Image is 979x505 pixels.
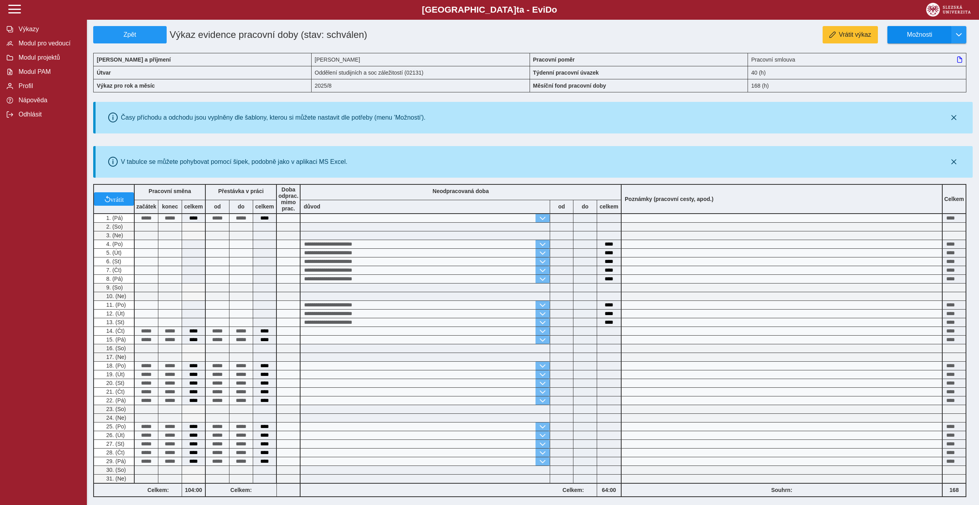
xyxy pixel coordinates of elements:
b: Měsíční fond pracovní doby [533,83,606,89]
button: Vrátit výkaz [823,26,878,43]
span: o [552,5,557,15]
span: Modul projektů [16,54,80,61]
span: 24. (Ne) [105,415,126,421]
b: celkem [182,203,205,210]
span: 15. (Pá) [105,336,126,343]
b: Pracovní směna [148,188,191,194]
span: 8. (Pá) [105,276,123,282]
span: Profil [16,83,80,90]
span: 28. (Čt) [105,449,125,456]
span: 13. (St) [105,319,124,325]
span: Modul pro vedoucí [16,40,80,47]
span: vrátit [111,196,124,202]
span: 30. (So) [105,467,126,473]
span: 29. (Pá) [105,458,126,464]
span: 3. (Ne) [105,232,123,238]
span: 11. (Po) [105,302,126,308]
span: 19. (Út) [105,371,125,377]
div: 40 (h) [748,66,966,79]
span: 23. (So) [105,406,126,412]
span: 20. (St) [105,380,124,386]
b: od [206,203,229,210]
b: Útvar [97,69,111,76]
b: Doba odprac. mimo prac. [278,186,299,212]
span: t [516,5,519,15]
img: logo_web_su.png [926,3,971,17]
b: 168 [943,487,966,493]
b: Celkem: [550,487,597,493]
span: 6. (St) [105,258,121,265]
span: 12. (Út) [105,310,125,317]
b: začátek [135,203,158,210]
div: 2025/8 [312,79,530,92]
span: Odhlásit [16,111,80,118]
span: D [545,5,552,15]
span: 14. (Čt) [105,328,125,334]
b: 104:00 [182,487,205,493]
b: Poznámky (pracovní cesty, apod.) [622,196,717,202]
button: Zpět [93,26,167,43]
b: [GEOGRAPHIC_DATA] a - Evi [24,5,955,15]
button: Možnosti [887,26,951,43]
span: 4. (Po) [105,241,123,247]
span: Možnosti [894,31,945,38]
span: 17. (Ne) [105,354,126,360]
b: Výkaz pro rok a měsíc [97,83,155,89]
span: Výkazy [16,26,80,33]
span: Modul PAM [16,68,80,75]
span: 31. (Ne) [105,475,126,482]
span: 2. (So) [105,223,123,230]
b: 64:00 [597,487,621,493]
b: [PERSON_NAME] a příjmení [97,56,171,63]
span: 5. (Út) [105,250,122,256]
span: Vrátit výkaz [839,31,871,38]
div: 168 (h) [748,79,966,92]
div: [PERSON_NAME] [312,53,530,66]
span: Nápověda [16,97,80,104]
span: 18. (Po) [105,362,126,369]
div: Časy příchodu a odchodu jsou vyplněny dle šablony, kterou si můžete nastavit dle potřeby (menu 'M... [121,114,426,121]
b: od [550,203,573,210]
span: 22. (Pá) [105,397,126,404]
b: Souhrn: [771,487,793,493]
span: 27. (St) [105,441,124,447]
b: konec [158,203,182,210]
span: 25. (Po) [105,423,126,430]
div: V tabulce se můžete pohybovat pomocí šipek, podobně jako v aplikaci MS Excel. [121,158,348,165]
b: Celkem [944,196,964,202]
div: Oddělení studijních a soc záležitostí (02131) [312,66,530,79]
span: Zpět [97,31,163,38]
b: celkem [253,203,276,210]
b: důvod [304,203,320,210]
span: 9. (So) [105,284,123,291]
b: Týdenní pracovní úvazek [533,69,599,76]
span: 16. (So) [105,345,126,351]
b: do [229,203,253,210]
b: Celkem: [135,487,182,493]
button: vrátit [94,192,134,206]
b: Přestávka v práci [218,188,263,194]
b: Celkem: [206,487,276,493]
b: do [573,203,597,210]
span: 10. (Ne) [105,293,126,299]
b: celkem [597,203,621,210]
h1: Výkaz evidence pracovní doby (stav: schválen) [167,26,460,43]
span: 1. (Pá) [105,215,123,221]
b: Neodpracovaná doba [432,188,489,194]
span: 7. (Čt) [105,267,122,273]
span: 21. (Čt) [105,389,125,395]
div: Pracovní smlouva [748,53,966,66]
span: 26. (Út) [105,432,125,438]
b: Pracovní poměr [533,56,575,63]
